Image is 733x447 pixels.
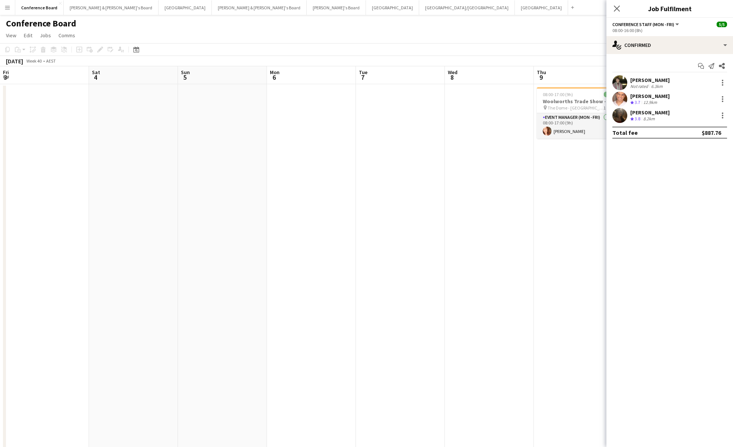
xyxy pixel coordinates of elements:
[58,32,75,39] span: Comms
[6,57,23,65] div: [DATE]
[359,69,367,76] span: Tue
[6,18,76,29] h1: Conference Board
[630,93,670,99] div: [PERSON_NAME]
[2,73,9,82] span: 3
[606,36,733,54] div: Confirmed
[37,31,54,40] a: Jobs
[603,105,614,111] span: 1 Role
[3,31,19,40] a: View
[15,0,64,15] button: Conference Board
[25,58,43,64] span: Week 40
[537,69,546,76] span: Thu
[307,0,366,15] button: [PERSON_NAME]'s Board
[612,129,638,136] div: Total fee
[419,0,515,15] button: [GEOGRAPHIC_DATA]/[GEOGRAPHIC_DATA]
[612,28,727,33] div: 08:00-16:00 (8h)
[270,69,280,76] span: Mon
[55,31,78,40] a: Comms
[630,83,650,89] div: Not rated
[181,69,190,76] span: Sun
[448,69,458,76] span: Wed
[269,73,280,82] span: 6
[358,73,367,82] span: 7
[717,22,727,27] span: 5/5
[630,109,670,116] div: [PERSON_NAME]
[447,73,458,82] span: 8
[537,98,620,105] h3: Woolworths Trade Show - EM
[642,99,659,106] div: 12.9km
[650,83,664,89] div: 6.3km
[606,4,733,13] h3: Job Fulfilment
[635,99,640,105] span: 3.7
[24,32,32,39] span: Edit
[537,87,620,139] app-job-card: 08:00-17:00 (9h)1/1Woolworths Trade Show - EM The Dome - [GEOGRAPHIC_DATA]1 RoleEvent Manager (Mo...
[64,0,159,15] button: [PERSON_NAME] & [PERSON_NAME]'s Board
[40,32,51,39] span: Jobs
[212,0,307,15] button: [PERSON_NAME] & [PERSON_NAME]'s Board
[642,116,656,122] div: 8.2km
[612,22,674,27] span: Conference Staff (Mon - Fri)
[630,77,670,83] div: [PERSON_NAME]
[515,0,568,15] button: [GEOGRAPHIC_DATA]
[91,73,100,82] span: 4
[180,73,190,82] span: 5
[548,105,603,111] span: The Dome - [GEOGRAPHIC_DATA]
[46,58,56,64] div: AEST
[635,116,640,121] span: 3.8
[159,0,212,15] button: [GEOGRAPHIC_DATA]
[604,92,614,97] span: 1/1
[537,113,620,139] app-card-role: Event Manager (Mon - Fri)1/108:00-17:00 (9h)[PERSON_NAME]
[366,0,419,15] button: [GEOGRAPHIC_DATA]
[3,69,9,76] span: Fri
[92,69,100,76] span: Sat
[612,22,680,27] button: Conference Staff (Mon - Fri)
[21,31,35,40] a: Edit
[536,73,546,82] span: 9
[543,92,573,97] span: 08:00-17:00 (9h)
[6,32,16,39] span: View
[702,129,721,136] div: $887.76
